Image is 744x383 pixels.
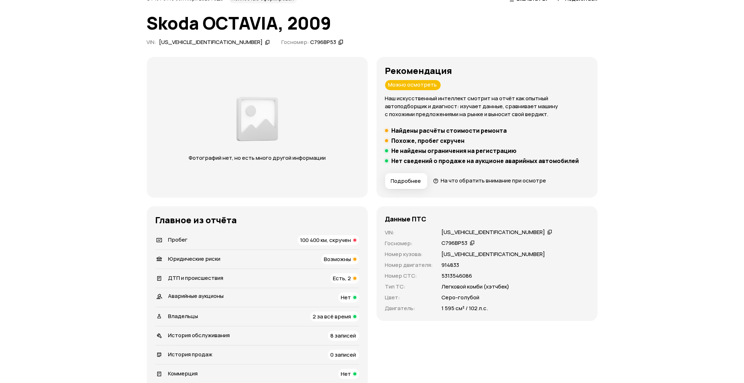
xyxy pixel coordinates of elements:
div: [US_VEHICLE_IDENTIFICATION_NUMBER] [442,229,545,236]
div: С796ВР53 [442,239,468,247]
span: История продаж [168,351,213,358]
button: Подробнее [385,173,427,189]
p: Цвет : [385,294,433,301]
p: 914833 [442,261,459,269]
a: На что обратить внимание при осмотре [433,177,546,184]
p: 1 595 см³ / 102 л.с. [442,304,488,312]
p: Легковой комби (хэтчбек) [442,283,510,291]
span: 100 400 км, скручен [300,236,351,244]
p: Номер кузова : [385,250,433,258]
img: d89e54fb62fcf1f0.png [234,93,280,145]
span: Подробнее [391,177,421,185]
h5: Похоже, пробег скручен [392,137,465,144]
p: Номер двигателя : [385,261,433,269]
h3: Рекомендация [385,66,589,76]
span: Пробег [168,236,188,243]
h4: Данные ПТС [385,215,427,223]
p: Фотографий нет, но есть много другой информации [182,154,333,162]
span: Юридические риски [168,255,221,263]
span: 8 записей [331,332,356,339]
span: Госномер: [281,38,309,46]
p: [US_VEHICLE_IDENTIFICATION_NUMBER] [442,250,545,258]
span: Владельцы [168,312,198,320]
p: VIN : [385,229,433,237]
div: С796ВР53 [310,39,336,46]
span: Коммерция [168,370,198,377]
h5: Нет сведений о продаже на аукционе аварийных автомобилей [392,157,579,164]
p: Номер СТС : [385,272,433,280]
span: ДТП и происшествия [168,274,224,282]
div: [US_VEHICLE_IDENTIFICATION_NUMBER] [159,39,263,46]
span: VIN : [147,38,157,46]
span: Возможны [324,255,351,263]
p: Серо-голубой [442,294,480,301]
span: На что обратить внимание при осмотре [441,177,546,184]
span: Есть, 2 [333,274,351,282]
div: Можно осмотреть [385,80,441,90]
p: Двигатель : [385,304,433,312]
h3: Главное из отчёта [155,215,359,225]
p: Наш искусственный интеллект смотрит на отчёт как опытный автоподборщик и диагност: изучает данные... [385,94,589,118]
span: Нет [341,370,351,378]
p: Тип ТС : [385,283,433,291]
span: Нет [341,294,351,301]
span: 2 за всё время [313,313,351,320]
p: Госномер : [385,239,433,247]
span: 0 записей [331,351,356,358]
h5: Найдены расчёты стоимости ремонта [392,127,507,134]
p: 5313546086 [442,272,472,280]
h1: Skoda OCTAVIA, 2009 [147,13,598,33]
span: История обслуживания [168,331,230,339]
span: Аварийные аукционы [168,292,224,300]
h5: Не найдены ограничения на регистрацию [392,147,517,154]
